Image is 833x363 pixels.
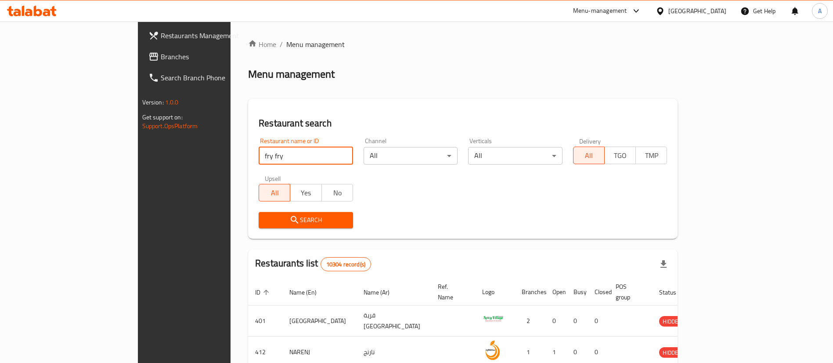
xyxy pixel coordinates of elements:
span: ID [255,287,272,298]
h2: Restaurant search [259,117,667,130]
img: NARENJ [482,339,504,361]
h2: Menu management [248,67,335,81]
div: All [364,147,458,165]
span: Ref. Name [438,281,465,302]
span: Status [659,287,688,298]
span: Get support on: [142,111,183,123]
span: Branches [161,51,270,62]
td: 0 [588,305,609,337]
td: [GEOGRAPHIC_DATA] [282,305,357,337]
th: Branches [515,279,545,305]
div: Export file [653,254,674,275]
th: Busy [566,279,588,305]
label: Upsell [265,175,281,181]
div: All [468,147,563,165]
td: 0 [566,305,588,337]
button: All [259,184,290,201]
a: Branches [141,46,277,67]
td: 0 [545,305,566,337]
span: Yes [294,187,318,199]
span: All [263,187,287,199]
span: TGO [608,149,632,162]
li: / [280,39,283,50]
button: All [573,147,605,164]
span: HIDDEN [659,316,685,327]
button: No [321,184,353,201]
span: 1.0.0 [165,97,179,108]
th: Closed [588,279,609,305]
div: [GEOGRAPHIC_DATA] [668,6,726,16]
span: Name (En) [289,287,328,298]
span: POS group [616,281,642,302]
span: Search Branch Phone [161,72,270,83]
span: TMP [639,149,664,162]
td: قرية [GEOGRAPHIC_DATA] [357,305,431,337]
label: Delivery [579,138,601,144]
button: Yes [290,184,321,201]
button: TGO [604,147,636,164]
h2: Restaurants list [255,257,371,271]
th: Logo [475,279,515,305]
a: Restaurants Management [141,25,277,46]
nav: breadcrumb [248,39,678,50]
td: 2 [515,305,545,337]
button: Search [259,212,353,228]
div: Menu-management [573,6,627,16]
div: Total records count [321,257,371,271]
a: Support.OpsPlatform [142,120,198,132]
span: Name (Ar) [364,287,401,298]
th: Open [545,279,566,305]
span: 10304 record(s) [321,260,371,269]
span: No [325,187,350,199]
span: A [818,6,822,16]
span: Version: [142,97,164,108]
img: Spicy Village [482,308,504,330]
button: TMP [635,147,667,164]
div: HIDDEN [659,316,685,327]
span: HIDDEN [659,348,685,358]
input: Search for restaurant name or ID.. [259,147,353,165]
span: Search [266,215,346,226]
span: Menu management [286,39,345,50]
span: All [577,149,601,162]
span: Restaurants Management [161,30,270,41]
a: Search Branch Phone [141,67,277,88]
